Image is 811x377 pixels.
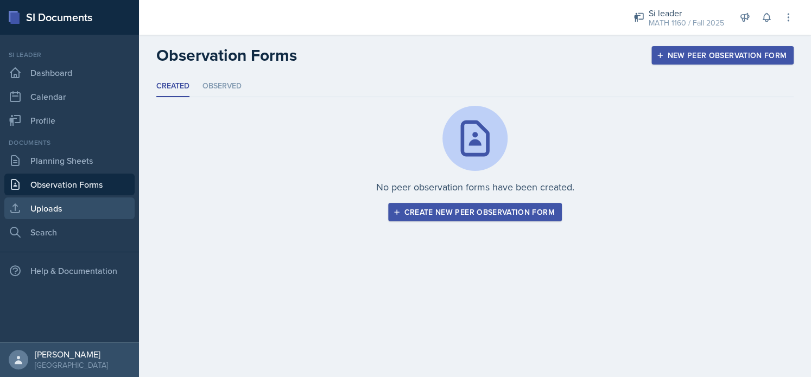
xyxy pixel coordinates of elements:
div: Si leader [4,50,135,60]
button: Create new peer observation form [388,203,561,221]
div: Create new peer observation form [395,208,554,216]
li: Created [156,76,189,97]
a: Observation Forms [4,174,135,195]
a: Calendar [4,86,135,107]
button: New Peer Observation Form [651,46,794,65]
div: [GEOGRAPHIC_DATA] [35,360,108,370]
a: Uploads [4,197,135,219]
div: Help & Documentation [4,260,135,282]
li: Observed [202,76,242,97]
a: Profile [4,110,135,131]
div: Documents [4,138,135,148]
a: Dashboard [4,62,135,84]
a: Planning Sheets [4,150,135,171]
p: No peer observation forms have been created. [376,180,574,194]
h2: Observation Forms [156,46,297,65]
div: MATH 1160 / Fall 2025 [649,17,724,29]
a: Search [4,221,135,243]
div: New Peer Observation Form [658,51,787,60]
div: [PERSON_NAME] [35,349,108,360]
div: Si leader [649,7,724,20]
